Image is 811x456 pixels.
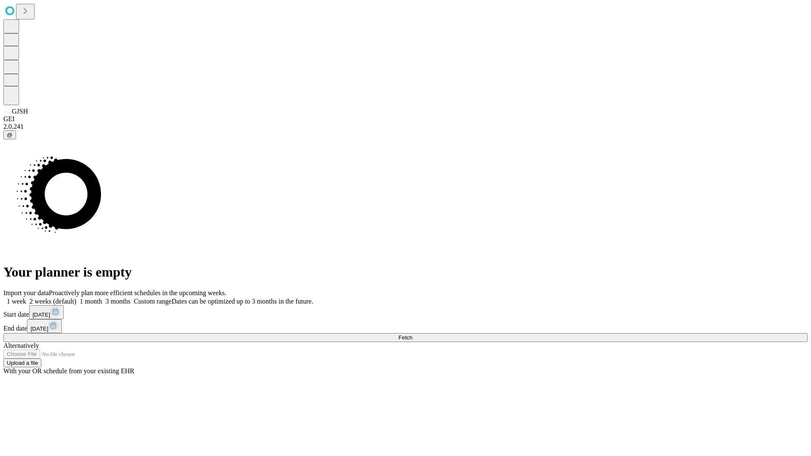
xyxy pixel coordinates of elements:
button: [DATE] [27,319,62,333]
span: 1 month [80,298,102,305]
span: @ [7,132,13,138]
span: With your OR schedule from your existing EHR [3,367,134,375]
span: 2 weeks (default) [30,298,76,305]
button: [DATE] [29,305,64,319]
button: Upload a file [3,358,41,367]
button: @ [3,130,16,139]
h1: Your planner is empty [3,264,808,280]
span: Import your data [3,289,49,296]
div: Start date [3,305,808,319]
span: 1 week [7,298,26,305]
span: Dates can be optimized up to 3 months in the future. [171,298,313,305]
span: [DATE] [30,326,48,332]
span: Proactively plan more efficient schedules in the upcoming weeks. [49,289,226,296]
span: 3 months [106,298,131,305]
div: GEI [3,115,808,123]
button: Fetch [3,333,808,342]
span: Alternatively [3,342,39,349]
div: 2.0.241 [3,123,808,130]
div: End date [3,319,808,333]
span: Fetch [398,334,412,341]
span: Custom range [134,298,171,305]
span: [DATE] [33,312,50,318]
span: GJSH [12,108,28,115]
